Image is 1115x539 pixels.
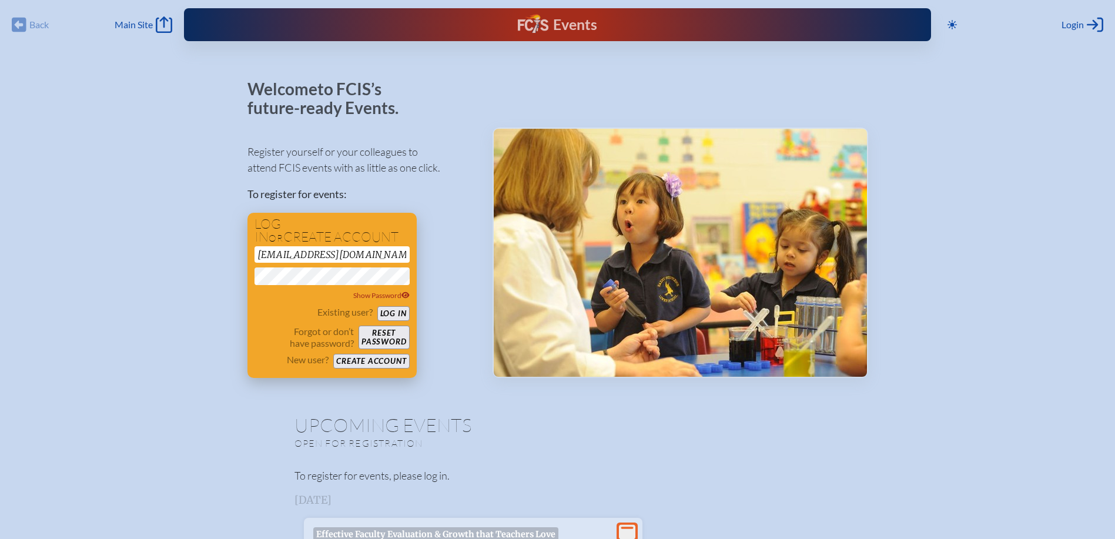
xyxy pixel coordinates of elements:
p: Forgot or don’t have password? [255,326,354,349]
p: To register for events, please log in. [294,468,821,484]
button: Log in [377,306,410,321]
span: Login [1062,19,1084,31]
div: FCIS Events — Future ready [390,14,725,35]
input: Email [255,246,410,263]
p: New user? [287,354,329,366]
span: Main Site [115,19,153,31]
p: Existing user? [317,306,373,318]
h3: [DATE] [294,494,821,506]
p: To register for events: [247,186,474,202]
h1: Upcoming Events [294,416,821,434]
h1: Log in create account [255,217,410,244]
button: Create account [333,354,409,369]
p: Register yourself or your colleagues to attend FCIS events with as little as one click. [247,144,474,176]
img: Events [494,129,867,377]
button: Resetpassword [359,326,409,349]
span: or [269,232,283,244]
a: Main Site [115,16,172,33]
p: Welcome to FCIS’s future-ready Events. [247,80,412,117]
p: Open for registration [294,437,605,449]
span: Show Password [353,291,410,300]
